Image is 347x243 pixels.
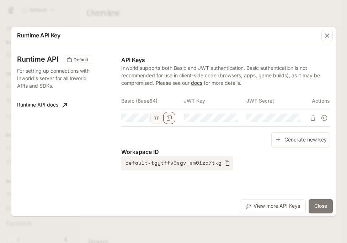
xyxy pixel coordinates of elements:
[17,31,60,40] p: Runtime API Key
[71,57,91,63] span: Default
[163,112,175,124] button: Copy Basic (Base64)
[121,56,330,64] p: API Keys
[240,199,306,213] button: View more API Keys
[307,112,319,124] button: Delete API key
[184,92,246,109] th: JWT Key
[319,112,330,124] button: Suspend API key
[191,80,202,86] a: docs
[121,156,233,170] button: default-tgytffv9sgv_sm0iza7tkg
[309,199,333,213] button: Close
[17,56,58,63] h3: Runtime API
[121,64,330,87] p: Inworld supports both Basic and JWT authentication. Basic authentication is not recommended for u...
[121,92,184,109] th: Basic (Base64)
[64,56,92,64] div: These keys will apply to your current workspace only
[309,92,330,109] th: Actions
[271,132,330,148] button: Generate new key
[17,67,91,89] p: For setting up connections with Inworld's server for all Inworld APIs and SDKs.
[121,148,330,156] p: Workspace ID
[14,98,70,112] a: Runtime API docs
[246,92,309,109] th: JWT Secret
